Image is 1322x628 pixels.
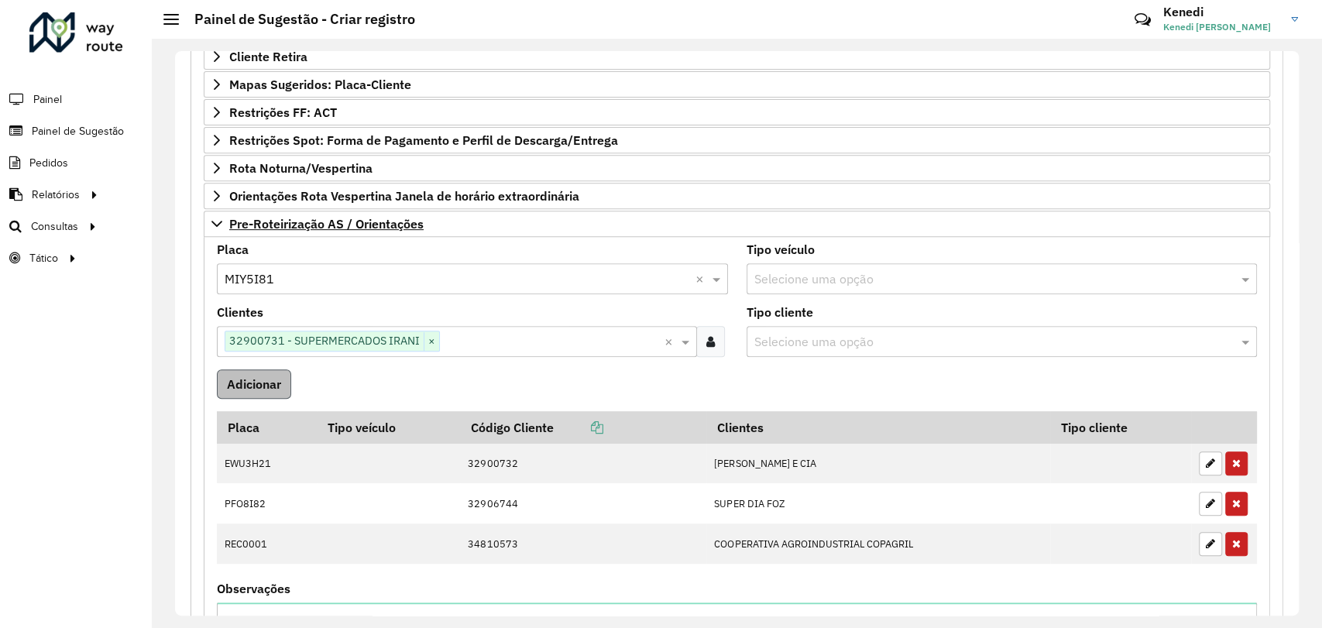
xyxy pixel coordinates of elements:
a: Copiar [554,420,603,435]
a: Rota Noturna/Vespertina [204,155,1270,181]
span: Relatórios [32,187,80,203]
h2: Painel de Sugestão - Criar registro [179,11,415,28]
span: Orientações Rota Vespertina Janela de horário extraordinária [229,190,579,202]
span: Clear all [695,269,709,288]
a: Restrições FF: ACT [204,99,1270,125]
label: Placa [217,240,249,259]
span: 32900731 - SUPERMERCADOS IRANI [225,331,424,350]
label: Tipo veículo [747,240,815,259]
th: Código Cliente [460,411,706,444]
span: Painel de Sugestão [32,123,124,139]
td: 34810573 [460,523,706,564]
a: Contato Rápido [1126,3,1159,36]
h3: Kenedi [1163,5,1279,19]
a: Restrições Spot: Forma de Pagamento e Perfil de Descarga/Entrega [204,127,1270,153]
a: Cliente Retira [204,43,1270,70]
span: Pedidos [29,155,68,171]
span: Consultas [31,218,78,235]
span: Tático [29,250,58,266]
th: Tipo cliente [1050,411,1191,444]
th: Placa [217,411,317,444]
span: Clear all [664,332,678,351]
a: Pre-Roteirização AS / Orientações [204,211,1270,237]
span: Pre-Roteirização AS / Orientações [229,218,424,230]
td: 32900732 [460,444,706,484]
td: PFO8I82 [217,483,317,523]
span: Painel [33,91,62,108]
span: Kenedi [PERSON_NAME] [1163,20,1279,34]
th: Clientes [706,411,1050,444]
td: 32906744 [460,483,706,523]
td: [PERSON_NAME] E CIA [706,444,1050,484]
span: Restrições Spot: Forma de Pagamento e Perfil de Descarga/Entrega [229,134,618,146]
a: Mapas Sugeridos: Placa-Cliente [204,71,1270,98]
a: Orientações Rota Vespertina Janela de horário extraordinária [204,183,1270,209]
td: SUPER DIA FOZ [706,483,1050,523]
span: Restrições FF: ACT [229,106,337,118]
label: Tipo cliente [747,303,813,321]
span: Rota Noturna/Vespertina [229,162,373,174]
button: Adicionar [217,369,291,399]
label: Clientes [217,303,263,321]
span: Cliente Retira [229,50,307,63]
td: COOPERATIVA AGROINDUSTRIAL COPAGRIL [706,523,1050,564]
td: REC0001 [217,523,317,564]
label: Observações [217,579,290,598]
th: Tipo veículo [317,411,460,444]
td: EWU3H21 [217,444,317,484]
span: × [424,332,439,351]
span: Mapas Sugeridos: Placa-Cliente [229,78,411,91]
